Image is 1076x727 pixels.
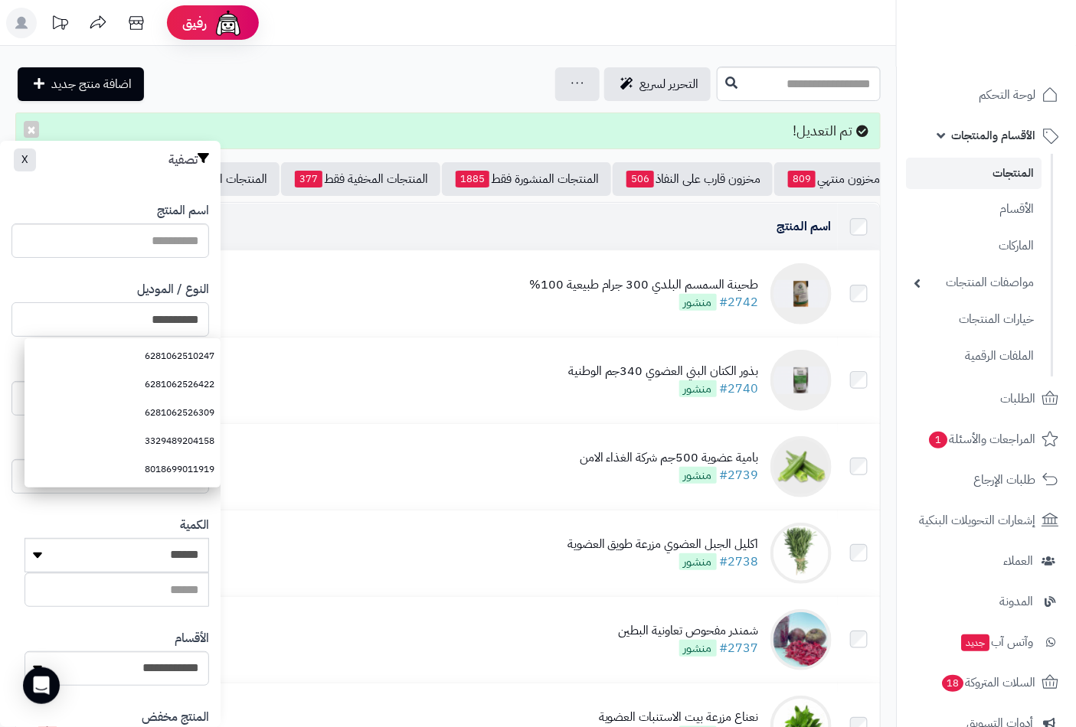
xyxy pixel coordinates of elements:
[972,39,1061,71] img: logo-2.png
[720,380,759,398] a: #2740
[906,158,1042,189] a: المنتجات
[639,75,698,93] span: التحرير لسريع
[679,467,717,484] span: منشور
[906,266,1042,299] a: مواصفات المنتجات
[568,363,759,380] div: بذور الكتان البني العضوي 340جم الوطنية
[906,502,1067,539] a: إشعارات التحويلات البنكية
[770,609,832,670] img: شمندر مفحوص تعاونية البطين
[281,162,440,196] a: المنتجات المخفية فقط377
[175,630,209,647] label: الأقسام
[599,709,759,726] div: نعناع مزرعة بيت الاستنبات العضوية
[979,84,1035,106] span: لوحة التحكم
[25,370,221,399] a: 6281062526422
[619,622,759,640] div: شمندر مفحوص تعاونية البطين
[21,152,28,168] span: X
[1000,388,1035,409] span: الطلبات
[25,455,221,484] a: 8018699011919
[906,624,1067,660] a: وآتس آبجديد
[961,634,989,651] span: جديد
[906,303,1042,336] a: خيارات المنتجات
[942,675,963,692] span: 18
[24,121,39,138] button: ×
[940,672,1035,693] span: السلات المتروكة
[137,281,209,298] label: النوع / الموديل
[720,293,759,311] a: #2742
[770,523,832,584] img: اكليل الجبل العضوي مزرعة طويق العضوية
[960,631,1033,653] span: وآتس آب
[626,171,654,187] span: 506
[180,517,209,534] label: الكمية
[1003,550,1033,572] span: العملاء
[456,171,489,187] span: 1885
[679,294,717,311] span: منشور
[720,553,759,571] a: #2738
[18,67,144,101] a: اضافة منتج جديد
[774,162,892,196] a: مخزون منتهي809
[770,350,832,411] img: بذور الكتان البني العضوي 340جم الوطنية
[906,230,1042,262] a: الماركات
[679,380,717,397] span: منشور
[567,536,759,553] div: اكليل الجبل العضوي مزرعة طويق العضوية
[951,125,1035,146] span: الأقسام والمنتجات
[15,112,881,149] div: تم التعديل!
[25,399,221,427] a: 6281062526309
[295,171,322,187] span: 377
[906,583,1067,620] a: المدونة
[51,75,132,93] span: اضافة منتج جديد
[679,640,717,657] span: منشور
[929,432,947,448] span: 1
[770,436,832,497] img: بامية عضوية 500جم شركة الغذاء الامن
[770,263,832,324] img: طحينة السمسم البلدي 300 جرام طبيعية 100%
[906,380,1067,417] a: الطلبات
[919,510,1035,531] span: إشعارات التحويلات البنكية
[720,466,759,484] a: #2739
[25,427,221,455] a: 3329489204158
[906,77,1067,113] a: لوحة التحكم
[529,276,759,294] div: طحينة السمسم البلدي 300 جرام طبيعية 100%
[720,639,759,657] a: #2737
[679,553,717,570] span: منشور
[580,449,759,467] div: بامية عضوية 500جم شركة الغذاء الامن
[906,193,1042,226] a: الأقسام
[213,8,244,38] img: ai-face.png
[613,162,773,196] a: مخزون قارب على النفاذ506
[777,217,832,236] a: اسم المنتج
[604,67,711,101] a: التحرير لسريع
[906,461,1067,498] a: طلبات الإرجاع
[23,667,60,704] div: Open Intercom Messenger
[999,591,1033,612] span: المدونة
[927,429,1035,450] span: المراجعات والأسئلة
[182,14,207,32] span: رفيق
[906,664,1067,701] a: السلات المتروكة18
[142,709,209,726] label: المنتج مخفض
[788,171,816,187] span: 809
[168,152,209,168] h3: تصفية
[41,8,79,42] a: تحديثات المنصة
[906,340,1042,373] a: الملفات الرقمية
[442,162,611,196] a: المنتجات المنشورة فقط1885
[906,421,1067,458] a: المراجعات والأسئلة1
[14,148,36,171] button: X
[973,469,1035,491] span: طلبات الإرجاع
[157,202,209,220] label: اسم المنتج
[906,543,1067,579] a: العملاء
[25,342,221,370] a: 6281062510247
